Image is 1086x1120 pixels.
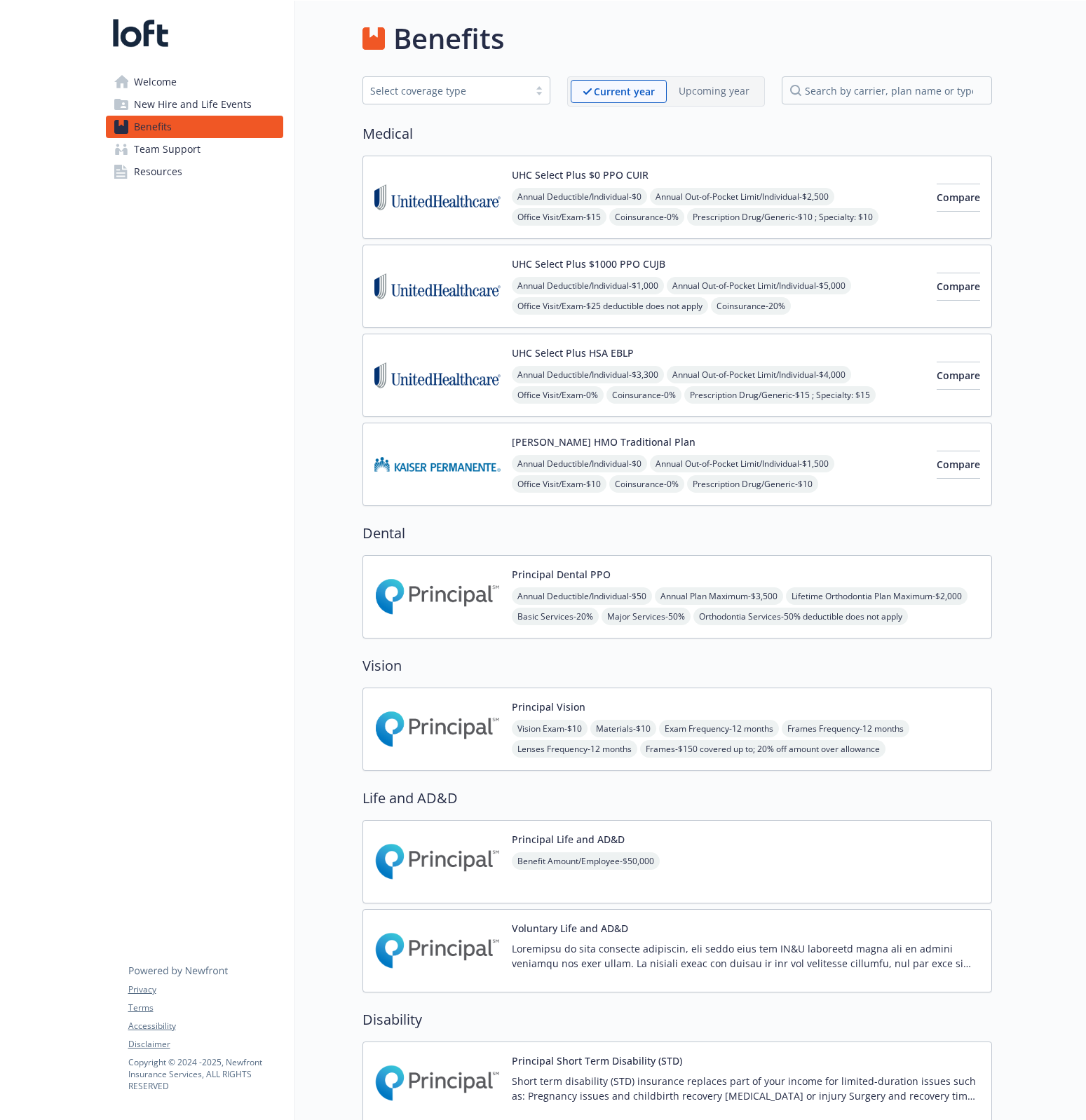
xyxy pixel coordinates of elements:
div: Select coverage type [370,83,522,98]
span: Orthodontia Services - 50% deductible does not apply [693,608,908,625]
span: Annual Deductible/Individual - $0 [512,188,647,205]
p: Upcoming year [679,83,749,98]
span: Prescription Drug/Generic - $10 [687,475,818,493]
a: Resources [106,161,283,183]
button: Compare [937,362,980,390]
span: Compare [937,369,980,382]
h2: Dental [362,523,992,544]
p: Loremipsu do sita consecte adipiscin, eli seddo eius tem IN&U laboreetd magna ali en admini venia... [512,941,980,971]
span: Annual Out-of-Pocket Limit/Individual - $5,000 [667,277,851,294]
span: Vision Exam - $10 [512,720,588,737]
h1: Benefits [393,18,504,60]
h2: Life and AD&D [362,788,992,809]
span: Frames Frequency - 12 months [782,720,909,737]
span: Exam Frequency - 12 months [659,720,779,737]
button: Compare [937,273,980,301]
p: Current year [594,84,655,99]
button: UHC Select Plus $0 PPO CUIR [512,168,649,182]
span: Welcome [134,71,177,93]
span: Frames - $150 covered up to; 20% off amount over allowance [640,740,885,758]
span: Benefit Amount/Employee - $50,000 [512,852,660,870]
button: Compare [937,451,980,479]
button: [PERSON_NAME] HMO Traditional Plan [512,435,695,449]
span: Lenses Frequency - 12 months [512,740,637,758]
button: Principal Vision [512,699,585,714]
p: Copyright © 2024 - 2025 , Newfront Insurance Services, ALL RIGHTS RESERVED [128,1056,283,1092]
button: Compare [937,184,980,212]
button: Voluntary Life and AD&D [512,921,628,936]
img: Principal Financial Group Inc carrier logo [374,1053,501,1113]
img: United Healthcare Insurance Company carrier logo [374,257,501,316]
img: Principal Financial Group Inc carrier logo [374,699,501,759]
a: Accessibility [128,1020,283,1032]
span: Coinsurance - 20% [711,297,791,315]
span: Coinsurance - 0% [609,208,684,226]
span: Upcoming year [667,80,761,103]
button: Principal Life and AD&D [512,832,625,847]
span: Annual Plan Maximum - $3,500 [655,587,783,605]
span: Compare [937,191,980,204]
span: Basic Services - 20% [512,608,599,625]
span: Annual Deductible/Individual - $50 [512,587,652,605]
h2: Medical [362,123,992,144]
button: Principal Short Term Disability (STD) [512,1053,682,1068]
h2: Vision [362,655,992,676]
span: Resources [134,161,182,183]
p: Short term disability (STD) insurance replaces part of your income for limited-duration issues su... [512,1074,980,1103]
img: Principal Financial Group Inc carrier logo [374,921,501,981]
button: UHC Select Plus $1000 PPO CUJB [512,257,665,271]
span: Office Visit/Exam - $25 deductible does not apply [512,297,708,315]
input: search by carrier, plan name or type [782,76,992,104]
a: Terms [128,1002,283,1014]
span: Annual Out-of-Pocket Limit/Individual - $4,000 [667,366,851,383]
span: Annual Out-of-Pocket Limit/Individual - $1,500 [650,455,834,472]
span: Compare [937,280,980,293]
span: New Hire and Life Events [134,93,252,116]
img: United Healthcare Insurance Company carrier logo [374,346,501,405]
span: Major Services - 50% [602,608,691,625]
a: New Hire and Life Events [106,93,283,116]
span: Office Visit/Exam - $10 [512,475,606,493]
span: Team Support [134,138,201,161]
button: Principal Dental PPO [512,567,611,582]
span: Lifetime Orthodontia Plan Maximum - $2,000 [786,587,968,605]
span: Materials - $10 [590,720,656,737]
span: Prescription Drug/Generic - $10 ; Specialty: $10 [687,208,878,226]
span: Annual Deductible/Individual - $0 [512,455,647,472]
span: Prescription Drug/Generic - $15 ; Specialty: $15 [684,386,876,404]
span: Compare [937,458,980,471]
h2: Disability [362,1009,992,1030]
span: Office Visit/Exam - $15 [512,208,606,226]
span: Annual Deductible/Individual - $1,000 [512,277,664,294]
span: Coinsurance - 0% [609,475,684,493]
span: Annual Out-of-Pocket Limit/Individual - $2,500 [650,188,834,205]
a: Privacy [128,983,283,996]
a: Team Support [106,138,283,161]
a: Welcome [106,71,283,93]
span: Coinsurance - 0% [606,386,681,404]
img: Kaiser Permanente Insurance Company carrier logo [374,435,501,494]
img: Principal Financial Group Inc carrier logo [374,832,501,892]
span: Office Visit/Exam - 0% [512,386,604,404]
span: Benefits [134,116,172,138]
img: United Healthcare Insurance Company carrier logo [374,168,501,227]
span: Annual Deductible/Individual - $3,300 [512,366,664,383]
img: Principal Financial Group Inc carrier logo [374,567,501,627]
button: UHC Select Plus HSA EBLP [512,346,634,360]
a: Benefits [106,116,283,138]
a: Disclaimer [128,1038,283,1051]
